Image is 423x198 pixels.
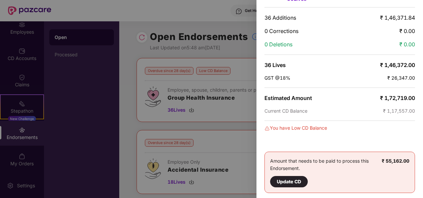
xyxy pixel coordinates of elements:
[383,108,415,114] span: ₹ 1,17,557.00
[264,75,290,81] span: GST @18%
[270,157,382,187] div: Amount that needs to be paid to process this Endorsement.
[264,14,296,21] span: 36 Additions
[382,158,409,164] b: ₹ 55,162.00
[264,95,312,101] span: Estimated Amount
[264,124,415,132] div: You have Low CD Balance
[264,108,307,114] span: Current CD Balance
[277,178,301,185] div: Update CD
[264,41,292,48] span: 0 Deletions
[264,126,270,131] img: svg+xml;base64,PHN2ZyBpZD0iRGFuZ2VyLTMyeDMyIiB4bWxucz0iaHR0cDovL3d3dy53My5vcmcvMjAwMC9zdmciIHdpZH...
[399,41,415,48] span: ₹ 0.00
[264,62,286,68] span: 36 Lives
[264,28,298,34] span: 0 Corrections
[380,95,415,101] span: ₹ 1,72,719.00
[380,62,415,68] span: ₹ 1,46,372.00
[380,14,415,21] span: ₹ 1,46,371.84
[387,75,415,81] span: ₹ 26,347.00
[399,28,415,34] span: ₹ 0.00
